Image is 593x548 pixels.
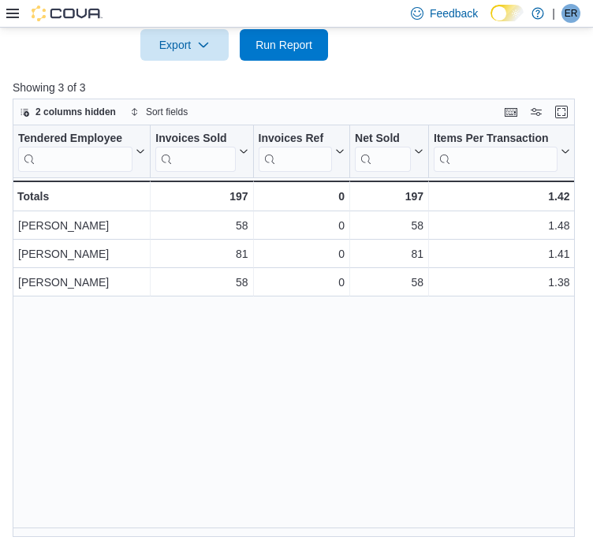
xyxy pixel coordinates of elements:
div: Invoices Ref [259,131,332,146]
button: Sort fields [124,103,194,121]
button: Invoices Ref [259,131,345,171]
button: Invoices Sold [155,131,248,171]
p: | [552,4,555,23]
div: Net Sold [355,131,411,146]
button: Run Report [240,29,328,61]
button: Enter fullscreen [552,103,571,121]
button: Keyboard shortcuts [502,103,520,121]
span: Export [150,29,219,61]
span: Sort fields [146,106,188,118]
div: [PERSON_NAME] [18,273,145,292]
div: 0 [259,244,345,263]
div: Tendered Employee [18,131,132,171]
div: 1.38 [434,273,570,292]
div: Items Per Transaction [434,131,558,146]
div: 0 [259,273,345,292]
div: 58 [155,216,248,235]
span: Feedback [430,6,478,21]
div: [PERSON_NAME] [18,244,145,263]
div: Invoices Sold [155,131,235,146]
div: 58 [355,216,423,235]
div: Ernie Reyes [561,4,580,23]
span: Run Report [255,37,312,53]
div: Tendered Employee [18,131,132,146]
div: Items Per Transaction [434,131,558,171]
button: Net Sold [355,131,423,171]
div: Net Sold [355,131,411,171]
button: Tendered Employee [18,131,145,171]
div: 0 [259,187,345,206]
div: 0 [259,216,345,235]
div: 81 [155,244,248,263]
button: Export [140,29,229,61]
input: Dark Mode [490,5,524,21]
div: Invoices Sold [155,131,235,171]
button: 2 columns hidden [13,103,122,121]
div: 58 [355,273,423,292]
span: ER [565,4,578,23]
img: Cova [32,6,103,21]
div: [PERSON_NAME] [18,216,145,235]
button: Display options [527,103,546,121]
div: 1.42 [434,187,570,206]
span: 2 columns hidden [35,106,116,118]
div: 81 [355,244,423,263]
div: Invoices Ref [259,131,332,171]
div: 1.48 [434,216,570,235]
div: 58 [155,273,248,292]
div: Totals [17,187,145,206]
p: Showing 3 of 3 [13,80,580,95]
div: 197 [155,187,248,206]
button: Items Per Transaction [434,131,570,171]
div: 197 [355,187,423,206]
div: 1.41 [434,244,570,263]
